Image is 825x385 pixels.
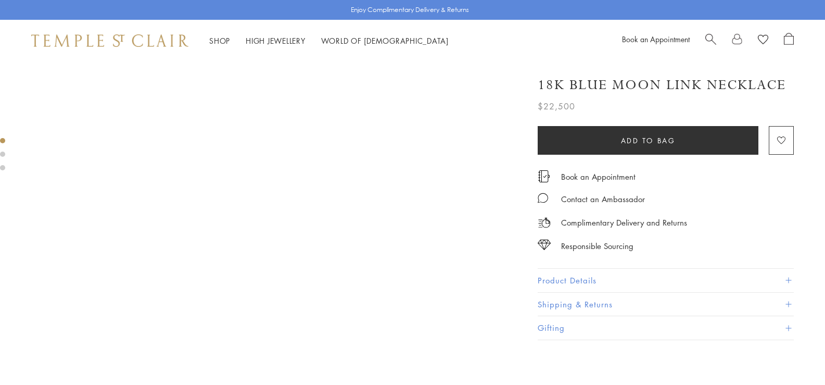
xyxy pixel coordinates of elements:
[538,269,794,292] button: Product Details
[246,35,306,46] a: High JewelleryHigh Jewellery
[538,100,575,113] span: $22,500
[561,193,645,206] div: Contact an Ambassador
[538,76,786,94] h1: 18K Blue Moon Link Necklace
[351,5,469,15] p: Enjoy Complimentary Delivery & Returns
[561,240,633,253] div: Responsible Sourcing
[621,135,676,146] span: Add to bag
[538,240,551,250] img: icon_sourcing.svg
[321,35,449,46] a: World of [DEMOGRAPHIC_DATA]World of [DEMOGRAPHIC_DATA]
[31,34,188,47] img: Temple St. Clair
[538,293,794,316] button: Shipping & Returns
[538,170,550,182] img: icon_appointment.svg
[784,33,794,48] a: Open Shopping Bag
[561,171,636,182] a: Book an Appointment
[622,34,690,44] a: Book an Appointment
[561,216,687,229] p: Complimentary Delivery and Returns
[538,193,548,203] img: MessageIcon-01_2.svg
[209,35,230,46] a: ShopShop
[538,126,758,155] button: Add to bag
[758,33,768,48] a: View Wishlist
[705,33,716,48] a: Search
[538,216,551,229] img: icon_delivery.svg
[209,34,449,47] nav: Main navigation
[538,316,794,340] button: Gifting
